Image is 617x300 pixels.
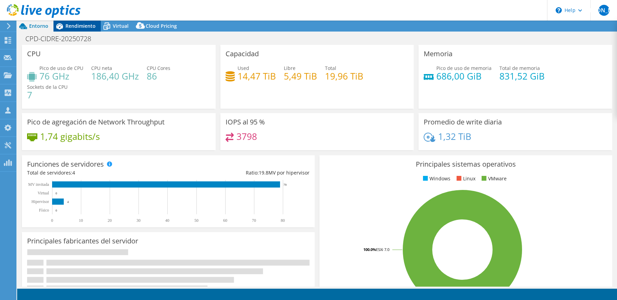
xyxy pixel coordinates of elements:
[363,247,376,252] tspan: 100.0%
[424,50,452,58] h3: Memoria
[65,23,96,29] span: Rendimiento
[168,169,310,177] div: Ratio: MV por hipervisor
[283,183,287,187] text: 79
[165,218,169,223] text: 40
[238,65,249,71] span: Used
[27,84,68,90] span: Sockets de la CPU
[238,72,276,80] h4: 14,47 TiB
[499,72,545,80] h4: 831,52 GiB
[438,133,471,140] h4: 1,32 TiB
[51,218,53,223] text: 0
[436,72,492,80] h4: 686,00 GiB
[28,182,49,187] text: MV invitada
[252,218,256,223] text: 70
[39,65,83,71] span: Pico de uso de CPU
[284,72,317,80] h4: 5,49 TiB
[56,209,57,212] text: 0
[72,169,75,176] span: 4
[27,160,104,168] h3: Funciones de servidores
[67,200,69,204] text: 4
[480,175,507,182] li: VMware
[27,50,41,58] h3: CPU
[325,72,363,80] h4: 19,96 TiB
[40,133,100,140] h4: 1,74 gigabits/s
[79,218,83,223] text: 10
[32,199,49,204] text: Hipervisor
[376,247,389,252] tspan: ESXi 7.0
[421,175,450,182] li: Windows
[598,5,609,16] span: [PERSON_NAME]
[39,208,49,213] tspan: Físico
[108,218,112,223] text: 20
[27,91,68,99] h4: 7
[226,118,265,126] h3: IOPS al 95 %
[38,191,49,195] text: Virtual
[455,175,475,182] li: Linux
[29,23,48,29] span: Entorno
[147,72,170,80] h4: 86
[499,65,540,71] span: Total de memoria
[27,237,138,245] h3: Principales fabricantes del servidor
[39,72,83,80] h4: 76 GHz
[284,65,295,71] span: Libre
[91,72,139,80] h4: 186,40 GHz
[146,23,177,29] span: Cloud Pricing
[226,50,259,58] h3: Capacidad
[136,218,141,223] text: 30
[424,118,502,126] h3: Promedio de write diaria
[223,218,227,223] text: 60
[281,218,285,223] text: 80
[113,23,129,29] span: Virtual
[22,35,102,43] h1: CPD-CIDRE-20250728
[27,118,165,126] h3: Pico de agregación de Network Throughput
[194,218,198,223] text: 50
[237,133,257,140] h4: 3798
[91,65,112,71] span: CPU neta
[27,169,168,177] div: Total de servidores:
[436,65,492,71] span: Pico de uso de memoria
[325,65,336,71] span: Total
[56,192,57,195] text: 0
[325,160,607,168] h3: Principales sistemas operativos
[556,7,562,13] svg: \n
[147,65,170,71] span: CPU Cores
[259,169,268,176] span: 19.8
